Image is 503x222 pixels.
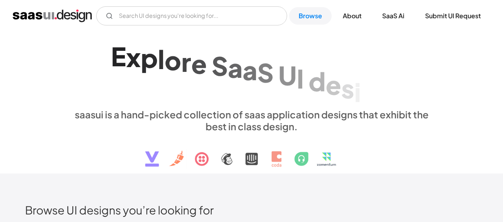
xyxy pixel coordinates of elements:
[228,52,243,83] div: a
[96,6,287,25] form: Email Form
[243,54,257,85] div: a
[158,44,165,74] div: l
[96,6,287,25] input: Search UI designs you're looking for...
[297,63,304,93] div: I
[141,42,158,73] div: p
[13,10,92,22] a: home
[289,7,332,25] a: Browse
[69,40,435,101] h1: Explore SaaS UI design patterns & interactions.
[373,7,414,25] a: SaaS Ai
[111,41,126,71] div: E
[278,60,297,91] div: U
[257,57,274,88] div: S
[69,108,435,132] div: saasui is a hand-picked collection of saas application designs that exhibit the best in class des...
[212,50,228,81] div: S
[333,7,371,25] a: About
[354,77,361,107] div: i
[126,41,141,72] div: x
[131,132,372,174] img: text, icon, saas logo
[309,66,326,97] div: d
[165,45,181,75] div: o
[191,48,207,79] div: e
[181,46,191,77] div: r
[341,73,354,103] div: s
[416,7,490,25] a: Submit UI Request
[326,69,341,100] div: e
[25,203,478,217] h2: Browse UI designs you’re looking for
